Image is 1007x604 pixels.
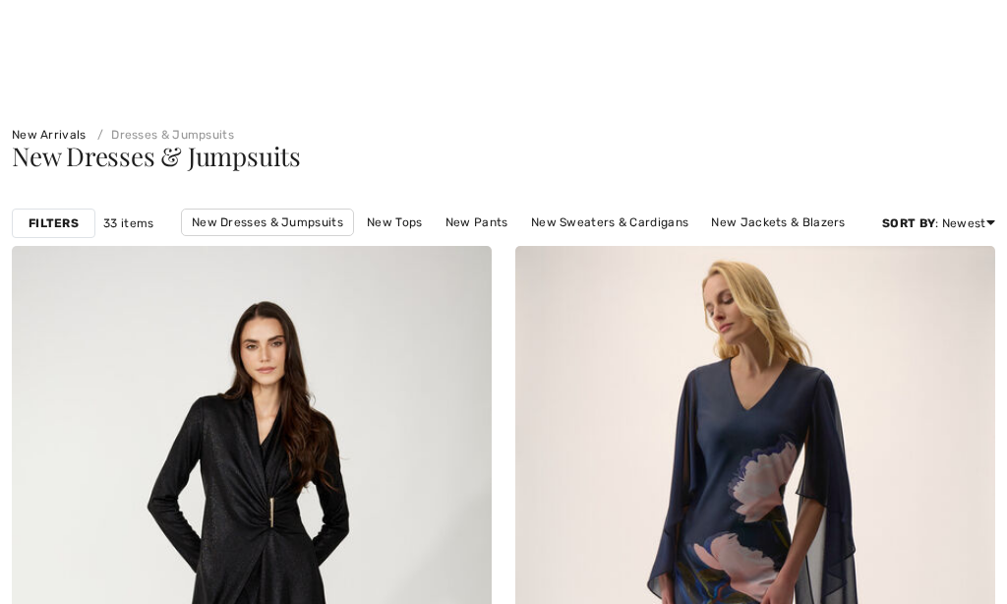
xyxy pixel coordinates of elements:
span: New Dresses & Jumpsuits [12,139,301,173]
strong: Filters [29,214,79,232]
a: New Pants [436,210,518,235]
span: 33 items [103,214,153,232]
a: New Outerwear [505,236,617,262]
strong: Sort By [882,216,935,230]
div: : Newest [882,214,995,232]
a: New Tops [357,210,432,235]
a: New Jackets & Blazers [701,210,855,235]
a: New Skirts [420,236,502,262]
a: New Dresses & Jumpsuits [181,209,354,236]
a: New Sweaters & Cardigans [521,210,698,235]
a: New Arrivals [12,128,87,142]
a: Dresses & Jumpsuits [89,128,234,142]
